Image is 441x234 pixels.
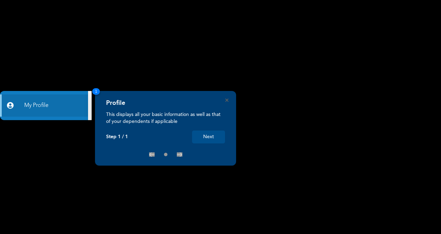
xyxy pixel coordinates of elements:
button: Next [192,131,225,143]
span: 1 [92,88,100,95]
p: This displays all your basic information as well as that of your dependents if applicable [106,111,225,125]
p: Step 1 / 1 [106,134,128,140]
button: Close [225,99,228,102]
h4: Profile [106,99,125,107]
